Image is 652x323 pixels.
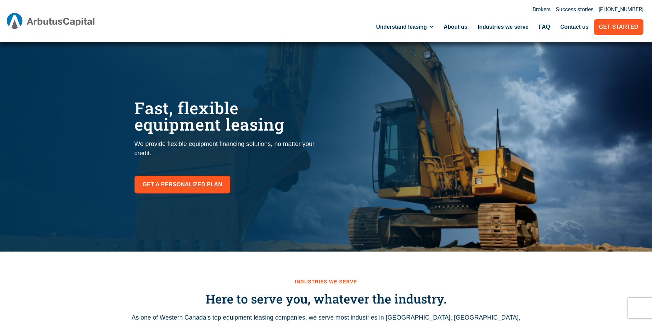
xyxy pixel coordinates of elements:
span: Get a personalized plan [143,180,222,189]
a: FAQ [534,19,555,35]
a: Get Started [594,19,643,35]
a: About us [438,19,472,35]
p: We provide flexible equipment financing solutions, no matter your credit. [135,139,319,158]
a: Industries we serve [473,19,534,35]
h2: Industries we serve [131,279,521,285]
a: Contact us [555,19,594,35]
a: Brokers [533,7,551,12]
a: Get a personalized plan [135,176,231,193]
a: Understand leasing [371,19,438,35]
h3: Here to serve you, whatever the industry. [131,292,521,306]
a: [PHONE_NUMBER] [599,7,643,12]
a: Success stories [556,7,593,12]
h1: Fast, flexible equipment leasing​ [135,100,319,133]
